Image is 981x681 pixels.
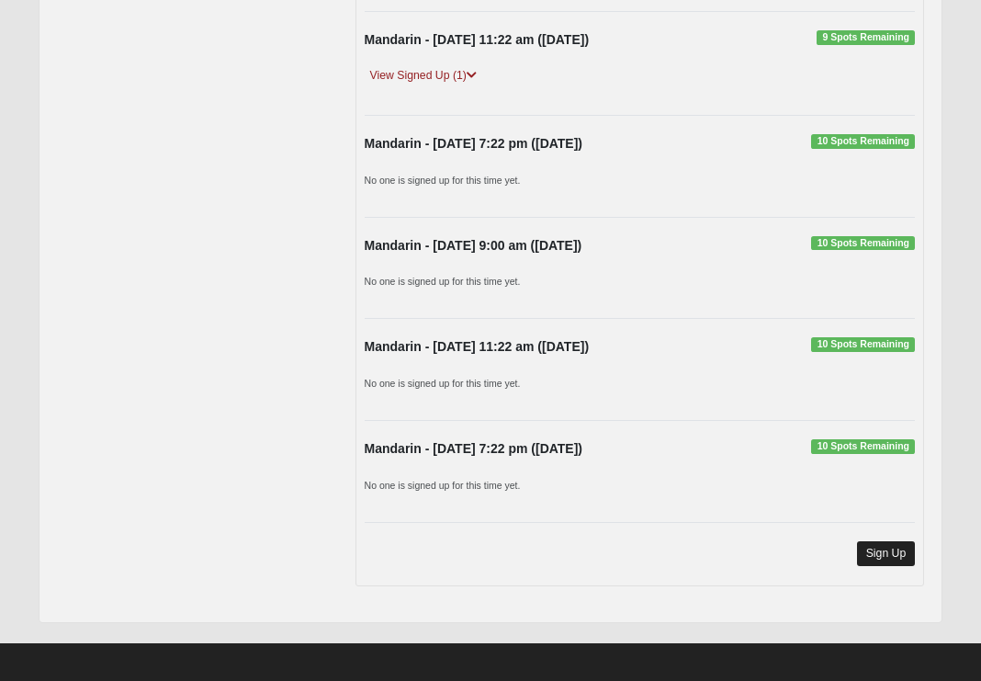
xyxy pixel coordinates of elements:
[365,378,521,389] small: No one is signed up for this time yet.
[857,541,916,566] a: Sign Up
[365,441,582,456] strong: Mandarin - [DATE] 7:22 pm ([DATE])
[365,238,582,253] strong: Mandarin - [DATE] 9:00 am ([DATE])
[811,337,915,352] span: 10 Spots Remaining
[365,136,582,151] strong: Mandarin - [DATE] 7:22 pm ([DATE])
[365,32,590,47] strong: Mandarin - [DATE] 11:22 am ([DATE])
[365,339,590,354] strong: Mandarin - [DATE] 11:22 am ([DATE])
[365,480,521,491] small: No one is signed up for this time yet.
[811,134,915,149] span: 10 Spots Remaining
[811,439,915,454] span: 10 Spots Remaining
[811,236,915,251] span: 10 Spots Remaining
[365,66,482,85] a: View Signed Up (1)
[365,175,521,186] small: No one is signed up for this time yet.
[817,30,915,45] span: 9 Spots Remaining
[365,276,521,287] small: No one is signed up for this time yet.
